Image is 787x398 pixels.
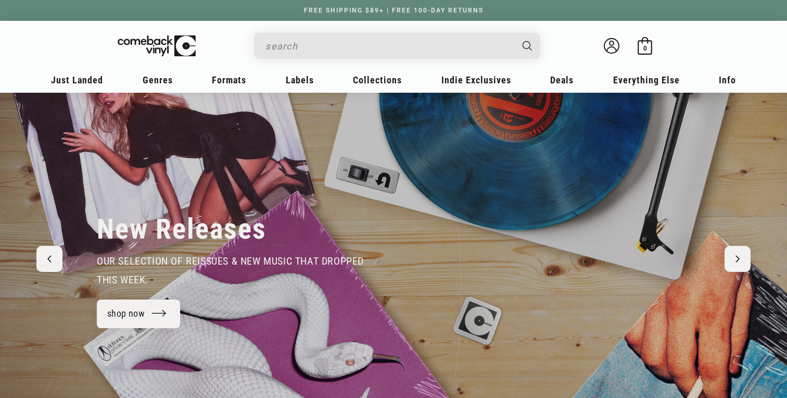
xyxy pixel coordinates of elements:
span: Labels [286,74,314,85]
span: Genres [143,74,173,85]
input: search [265,35,512,57]
a: shop now [97,300,180,328]
span: Formats [212,74,246,85]
a: FREE SHIPPING $89+ | FREE 100-DAY RETURNS [294,7,494,14]
button: Previous slide [36,246,62,272]
span: Indie Exclusives [441,74,511,85]
span: Info [719,74,736,85]
button: Next slide [725,246,751,272]
button: Search [514,33,542,59]
span: Everything Else [613,74,680,85]
span: Just Landed [51,74,103,85]
span: Collections [353,74,402,85]
span: Deals [550,74,574,85]
span: 0 [643,44,647,52]
h2: New Releases [97,212,266,246]
span: our selection of reissues & new music that dropped this week. [97,255,364,286]
div: Search [254,33,540,59]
